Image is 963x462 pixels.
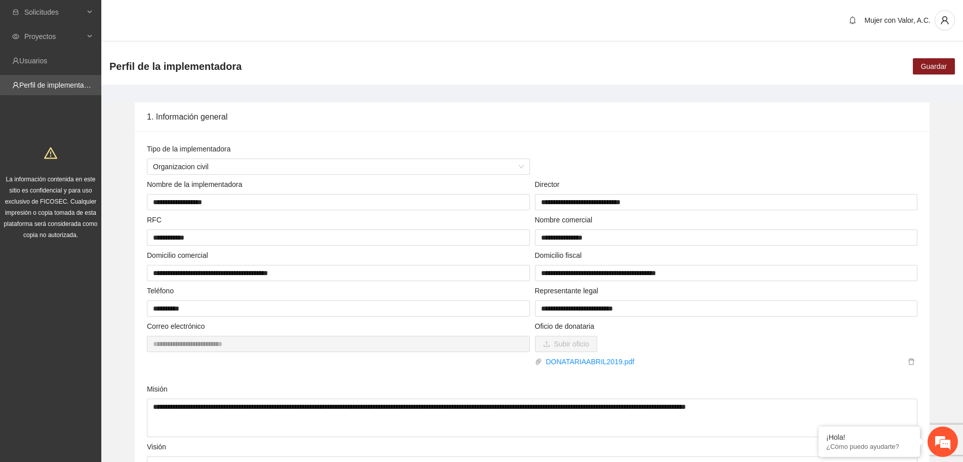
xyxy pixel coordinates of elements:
label: RFC [147,214,162,225]
div: ¡Hola! [826,433,912,441]
label: Domicilio comercial [147,250,208,261]
span: delete [906,358,917,365]
label: Nombre de la implementadora [147,179,242,190]
label: Oficio de donataria [535,321,595,332]
p: ¿Cómo puedo ayudarte? [826,443,912,450]
label: Tipo de la implementadora [147,143,230,155]
span: uploadSubir oficio [535,340,597,348]
button: user [935,10,955,30]
a: Usuarios [19,57,47,65]
span: Proyectos [24,26,84,47]
span: inbox [12,9,19,16]
span: eye [12,33,19,40]
button: Guardar [913,58,955,74]
span: Perfil de la implementadora [109,58,242,74]
a: Perfil de implementadora [19,81,98,89]
span: Mujer con Valor, A.C. [865,16,931,24]
label: Teléfono [147,285,174,296]
label: Nombre comercial [535,214,593,225]
label: Visión [147,441,166,452]
span: bell [845,16,860,24]
span: Guardar [921,61,947,72]
span: paper-clip [535,358,542,365]
span: Solicitudes [24,2,84,22]
label: Director [535,179,560,190]
label: Correo electrónico [147,321,205,332]
button: bell [844,12,861,28]
a: DONATARIAABRIL2019.pdf [542,356,906,367]
span: La información contenida en este sitio es confidencial y para uso exclusivo de FICOSEC. Cualquier... [4,176,98,239]
label: Representante legal [535,285,598,296]
div: 1. Información general [147,102,917,131]
span: warning [44,146,57,160]
label: Domicilio fiscal [535,250,582,261]
label: Misión [147,383,167,395]
span: user [935,16,954,25]
span: Organizacion civil [153,159,524,174]
button: uploadSubir oficio [535,336,597,352]
button: delete [905,356,917,367]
